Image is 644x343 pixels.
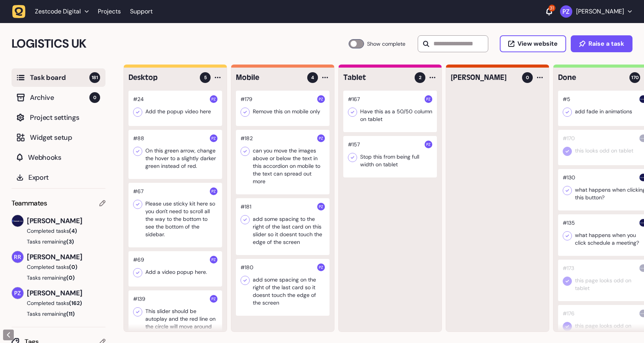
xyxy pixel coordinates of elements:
button: Completed tasks(0) [12,263,99,271]
img: Paris Zisis [425,95,432,103]
span: Teammates [12,198,47,209]
span: (0) [69,263,77,270]
img: Paris Zisis [425,141,432,148]
p: [PERSON_NAME] [576,8,624,15]
button: Export [12,168,105,187]
span: [PERSON_NAME] [27,252,105,262]
span: Raise a task [588,41,624,47]
button: [PERSON_NAME] [560,5,632,18]
img: Paris Zisis [210,187,217,195]
a: Projects [98,5,121,18]
h4: Desktop [128,72,194,83]
div: 31 [548,5,555,12]
span: Widget setup [30,132,100,143]
span: Zestcode Digital [35,8,81,15]
img: Paris Zisis [210,134,217,142]
h2: LOGISTICS UK [12,35,349,53]
span: Show complete [367,39,405,48]
img: Paris Zisis [12,287,23,299]
button: Tasks remaining(3) [12,238,105,245]
span: (0) [66,274,75,281]
h4: Mobile [236,72,302,83]
span: 2 [419,74,422,81]
span: (3) [66,238,74,245]
a: Support [130,8,153,15]
span: Webhooks [28,152,100,163]
h4: Tablet [343,72,409,83]
span: Export [28,172,100,183]
button: Raise a task [571,35,632,52]
button: Widget setup [12,128,105,147]
span: (11) [66,310,75,317]
span: 5 [204,74,207,81]
img: Paris Zisis [210,256,217,263]
img: Paris Zisis [560,5,572,18]
h4: Done [558,72,624,83]
button: Tasks remaining(0) [12,274,105,282]
span: [PERSON_NAME] [27,288,105,298]
span: 0 [526,74,529,81]
button: Zestcode Digital [12,5,93,18]
button: View website [500,35,566,52]
h4: Harry [451,72,517,83]
span: View website [517,41,558,47]
span: Project settings [30,112,100,123]
span: 0 [89,92,100,103]
span: 170 [631,74,639,81]
span: (4) [69,227,77,234]
span: Archive [30,92,89,103]
button: Archive0 [12,88,105,107]
span: [PERSON_NAME] [27,215,105,226]
iframe: LiveChat chat widget [608,307,640,339]
img: Paris Zisis [210,295,217,303]
span: 181 [89,72,100,83]
button: Completed tasks(4) [12,227,99,235]
span: (162) [69,300,82,307]
img: Paris Zisis [317,134,325,142]
img: Harry Robinson [12,215,23,227]
span: 4 [311,74,314,81]
button: Task board181 [12,68,105,87]
img: Paris Zisis [210,95,217,103]
button: Webhooks [12,148,105,167]
img: Riki-leigh Robinson [12,251,23,263]
img: Paris Zisis [317,263,325,271]
button: Project settings [12,108,105,127]
button: Tasks remaining(11) [12,310,105,318]
span: Task board [30,72,89,83]
img: Paris Zisis [317,203,325,210]
button: Completed tasks(162) [12,299,99,307]
img: Paris Zisis [317,95,325,103]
